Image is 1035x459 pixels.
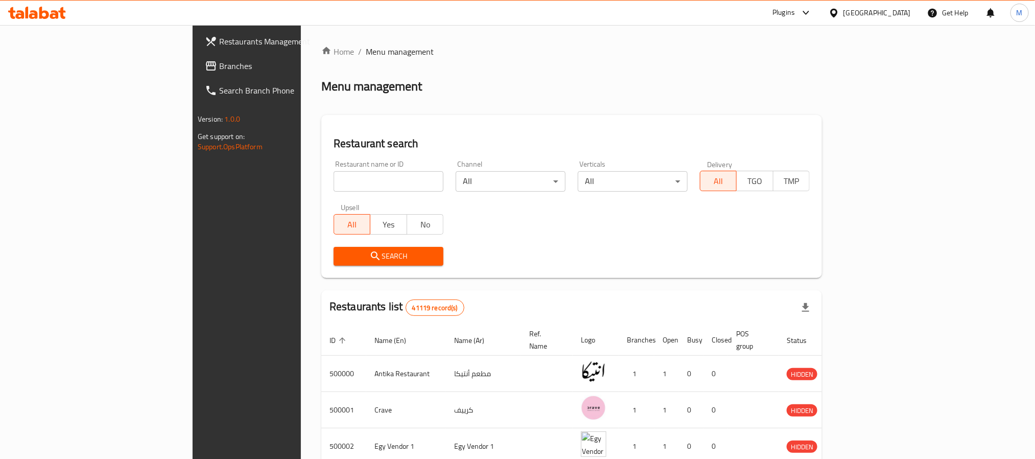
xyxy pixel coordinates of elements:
[787,334,820,347] span: Status
[321,45,822,58] nav: breadcrumb
[197,54,365,78] a: Branches
[787,404,817,417] div: HIDDEN
[198,140,263,153] a: Support.OpsPlatform
[619,325,654,356] th: Branches
[366,392,446,428] td: Crave
[330,299,464,316] h2: Restaurants list
[454,334,498,347] span: Name (Ar)
[793,295,818,320] div: Export file
[321,78,422,95] h2: Menu management
[366,45,434,58] span: Menu management
[787,369,817,380] span: HIDDEN
[407,214,443,235] button: No
[406,300,464,316] div: Total records count
[843,7,911,18] div: [GEOGRAPHIC_DATA]
[707,160,733,168] label: Delivery
[370,214,407,235] button: Yes
[578,171,688,192] div: All
[334,136,810,151] h2: Restaurant search
[787,405,817,417] span: HIDDEN
[654,325,679,356] th: Open
[529,328,560,352] span: Ref. Name
[679,392,703,428] td: 0
[619,392,654,428] td: 1
[703,356,728,392] td: 0
[366,356,446,392] td: Antika Restaurant
[581,395,606,421] img: Crave
[334,171,443,192] input: Search for restaurant name or ID..
[654,356,679,392] td: 1
[342,250,435,263] span: Search
[334,214,370,235] button: All
[619,356,654,392] td: 1
[787,441,817,453] div: HIDDEN
[704,174,733,189] span: All
[446,356,521,392] td: مطعم أنتيكا
[411,217,439,232] span: No
[773,171,810,191] button: TMP
[679,356,703,392] td: 0
[679,325,703,356] th: Busy
[456,171,566,192] div: All
[778,174,806,189] span: TMP
[703,325,728,356] th: Closed
[1017,7,1023,18] span: M
[581,431,606,457] img: Egy Vendor 1
[224,112,240,126] span: 1.0.0
[330,334,349,347] span: ID
[736,328,766,352] span: POS group
[219,84,357,97] span: Search Branch Phone
[338,217,366,232] span: All
[334,247,443,266] button: Search
[654,392,679,428] td: 1
[198,130,245,143] span: Get support on:
[703,392,728,428] td: 0
[573,325,619,356] th: Logo
[197,29,365,54] a: Restaurants Management
[406,303,464,313] span: 41119 record(s)
[787,441,817,453] span: HIDDEN
[197,78,365,103] a: Search Branch Phone
[341,204,360,211] label: Upsell
[219,35,357,48] span: Restaurants Management
[198,112,223,126] span: Version:
[700,171,737,191] button: All
[741,174,769,189] span: TGO
[374,217,403,232] span: Yes
[581,359,606,384] img: Antika Restaurant
[374,334,419,347] span: Name (En)
[736,171,773,191] button: TGO
[772,7,795,19] div: Plugins
[219,60,357,72] span: Branches
[446,392,521,428] td: كرييف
